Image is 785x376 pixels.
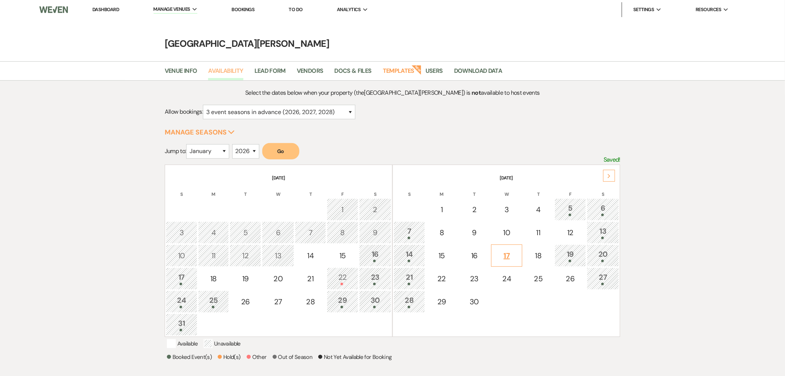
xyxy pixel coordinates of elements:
div: 16 [462,250,486,261]
div: 21 [299,273,322,284]
div: 27 [266,296,290,307]
div: 26 [234,296,257,307]
th: S [394,182,425,198]
div: 14 [299,250,322,261]
div: 30 [462,296,486,307]
div: 12 [559,227,582,238]
div: 1 [331,204,354,215]
p: Available [167,339,198,348]
div: 13 [591,226,615,239]
a: Bookings [231,6,254,13]
p: Select the dates below when your property (the [GEOGRAPHIC_DATA][PERSON_NAME] ) is available to h... [221,88,563,98]
div: 11 [202,250,225,261]
th: S [166,182,197,198]
strong: not [472,89,481,97]
div: 28 [299,296,322,307]
span: Settings [633,6,654,13]
div: 6 [266,227,290,238]
div: 22 [430,273,453,284]
div: 24 [170,295,193,308]
a: Dashboard [92,6,119,13]
div: 20 [591,249,615,262]
div: 18 [527,250,550,261]
p: Out of Season [273,353,313,362]
p: Saved! [604,155,620,165]
div: 2 [363,204,387,215]
div: 27 [591,272,615,285]
th: T [295,182,326,198]
div: 2 [462,204,486,215]
div: 24 [495,273,518,284]
div: 26 [559,273,582,284]
div: 13 [266,250,290,261]
div: 8 [430,227,453,238]
div: 16 [363,249,387,262]
button: Go [262,143,299,159]
a: Vendors [297,66,323,80]
div: 4 [527,204,550,215]
th: F [555,182,586,198]
span: Allow bookings: [165,108,203,116]
div: 14 [398,249,421,262]
a: Download Data [454,66,502,80]
a: Lead Form [254,66,286,80]
div: 17 [170,272,193,285]
div: 18 [202,273,225,284]
th: T [230,182,261,198]
span: Analytics [337,6,361,13]
th: [DATE] [166,166,391,181]
div: 30 [363,295,387,308]
div: 5 [559,202,582,216]
p: Other [247,353,267,362]
div: 28 [398,295,421,308]
th: T [523,182,554,198]
div: 12 [234,250,257,261]
a: Users [426,66,443,80]
div: 22 [331,272,354,285]
th: [DATE] [394,166,619,181]
div: 3 [495,204,518,215]
th: S [359,182,391,198]
span: Resources [696,6,721,13]
div: 15 [331,250,354,261]
div: 6 [591,202,615,216]
div: 9 [363,227,387,238]
th: F [327,182,358,198]
div: 19 [234,273,257,284]
div: 25 [527,273,550,284]
span: Manage Venues [154,6,190,13]
div: 31 [170,318,193,331]
div: 15 [430,250,453,261]
p: Booked Event(s) [167,353,212,362]
h4: [GEOGRAPHIC_DATA][PERSON_NAME] [125,37,660,50]
div: 11 [527,227,550,238]
span: Jump to: [165,147,186,155]
p: Not Yet Available for Booking [318,353,391,362]
div: 10 [170,250,193,261]
div: 7 [299,227,322,238]
div: 9 [462,227,486,238]
div: 5 [234,227,257,238]
a: Templates [383,66,414,80]
div: 10 [495,227,518,238]
div: 23 [363,272,387,285]
p: Hold(s) [218,353,241,362]
div: 23 [462,273,486,284]
div: 3 [170,227,193,238]
div: 25 [202,295,225,308]
img: Weven Logo [39,2,68,17]
div: 7 [398,226,421,239]
th: M [198,182,229,198]
div: 20 [266,273,290,284]
th: S [587,182,619,198]
div: 8 [331,227,354,238]
button: Manage Seasons [165,129,235,136]
div: 21 [398,272,421,285]
div: 17 [495,250,518,261]
a: To Do [289,6,303,13]
div: 1 [430,204,453,215]
a: Availability [208,66,243,80]
th: W [491,182,522,198]
th: W [262,182,294,198]
th: M [426,182,457,198]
